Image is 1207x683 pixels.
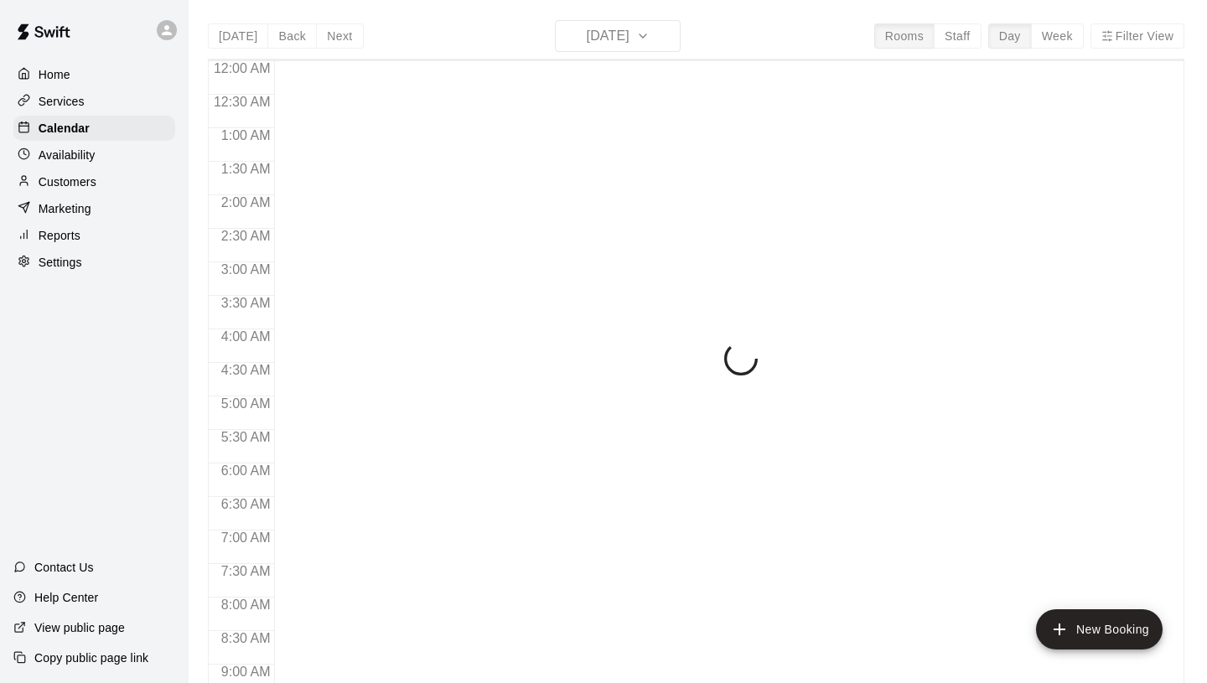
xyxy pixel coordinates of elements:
p: Home [39,66,70,83]
p: Contact Us [34,559,94,576]
p: Availability [39,147,96,163]
p: Reports [39,227,80,244]
span: 3:00 AM [217,262,275,277]
a: Reports [13,223,175,248]
span: 12:30 AM [210,95,275,109]
a: Home [13,62,175,87]
span: 8:30 AM [217,631,275,645]
p: Services [39,93,85,110]
a: Settings [13,250,175,275]
span: 9:00 AM [217,665,275,679]
a: Calendar [13,116,175,141]
button: add [1036,609,1163,649]
span: 2:30 AM [217,229,275,243]
span: 4:00 AM [217,329,275,344]
span: 1:00 AM [217,128,275,142]
a: Customers [13,169,175,194]
span: 12:00 AM [210,61,275,75]
a: Availability [13,142,175,168]
p: Copy public page link [34,649,148,666]
p: View public page [34,619,125,636]
span: 6:30 AM [217,497,275,511]
span: 8:00 AM [217,598,275,612]
p: Customers [39,173,96,190]
span: 7:00 AM [217,530,275,545]
span: 1:30 AM [217,162,275,176]
span: 5:30 AM [217,430,275,444]
p: Marketing [39,200,91,217]
a: Marketing [13,196,175,221]
span: 3:30 AM [217,296,275,310]
p: Help Center [34,589,98,606]
span: 6:00 AM [217,463,275,478]
span: 2:00 AM [217,195,275,210]
p: Calendar [39,120,90,137]
a: Services [13,89,175,114]
span: 5:00 AM [217,396,275,411]
p: Settings [39,254,82,271]
span: 7:30 AM [217,564,275,578]
span: 4:30 AM [217,363,275,377]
